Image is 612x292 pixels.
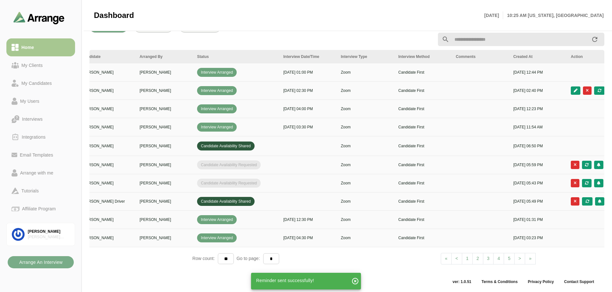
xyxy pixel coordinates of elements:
[197,233,237,242] span: Interview Arranged
[19,61,45,69] div: My Clients
[140,106,189,112] p: [PERSON_NAME]
[82,106,132,112] p: [PERSON_NAME]
[6,74,75,92] a: My Candidates
[448,279,477,284] span: ver: 1.0.51
[140,143,189,149] p: [PERSON_NAME]
[525,253,536,264] a: Next
[591,36,599,43] i: appended action
[197,104,237,113] span: Interview Arranged
[140,180,189,186] p: [PERSON_NAME]
[82,180,132,186] p: [PERSON_NAME]
[513,88,563,93] p: [DATE] 02:40 PM
[341,124,391,130] p: Zoom
[140,88,189,93] p: [PERSON_NAME]
[503,12,604,19] p: 10:25 AM [US_STATE], [GEOGRAPHIC_DATA]
[140,69,189,75] p: [PERSON_NAME]
[513,235,563,241] p: [DATE] 03:23 PM
[504,253,515,264] a: 5
[6,110,75,128] a: Interviews
[6,164,75,182] a: Arrange with me
[82,235,132,241] p: [PERSON_NAME]
[82,162,132,168] p: [PERSON_NAME]
[341,88,391,93] p: Zoom
[283,69,333,75] p: [DATE] 01:00 PM
[523,279,559,284] a: Privacy Policy
[514,253,525,264] a: Next
[6,128,75,146] a: Integrations
[398,199,448,204] p: Candidate First
[82,69,132,75] p: [PERSON_NAME]
[398,180,448,186] p: Candidate First
[513,54,563,60] div: Created At
[513,162,563,168] p: [DATE] 05:59 PM
[341,69,391,75] p: Zoom
[6,200,75,218] a: Affiliate Program
[472,253,483,264] a: 2
[398,88,448,93] p: Candidate First
[398,69,448,75] p: Candidate First
[341,199,391,204] p: Zoom
[192,256,218,261] span: Row count:
[283,235,333,241] p: [DATE] 04:30 PM
[513,180,563,186] p: [DATE] 05:43 PM
[140,199,189,204] p: [PERSON_NAME]
[197,215,237,224] span: Interview Arranged
[18,97,42,105] div: My Users
[82,199,132,204] p: [PERSON_NAME] Driver
[94,11,134,20] span: Dashboard
[256,278,314,283] span: Reminder sent successfully!
[484,12,503,19] p: [DATE]
[19,256,63,268] b: Arrange An Interview
[82,217,132,223] p: [PERSON_NAME]
[529,256,532,261] span: »
[6,223,75,246] a: [PERSON_NAME][PERSON_NAME] Associates
[513,69,563,75] p: [DATE] 12:44 PM
[234,256,263,261] span: Go to page:
[341,54,391,60] div: Interview Type
[341,106,391,112] p: Zoom
[518,256,521,261] span: >
[82,88,132,93] p: [PERSON_NAME]
[197,179,261,188] span: Candidate Availability Requested
[341,143,391,149] p: Zoom
[28,229,70,234] div: [PERSON_NAME]
[21,256,192,262] div: Showing 1-10 of 128
[82,54,132,60] div: Candidate
[493,253,504,264] a: 4
[28,234,70,240] div: [PERSON_NAME] Associates
[197,142,255,150] span: Candidate Availability Shared
[140,54,189,60] div: Arranged By
[559,279,599,284] a: Contact Support
[398,54,448,60] div: Interview Method
[82,124,132,130] p: [PERSON_NAME]
[19,44,36,51] div: Home
[283,54,333,60] div: Interview Date/Time
[140,124,189,130] p: [PERSON_NAME]
[6,92,75,110] a: My Users
[19,115,45,123] div: Interviews
[513,124,563,130] p: [DATE] 11:54 AM
[19,79,54,87] div: My Candidates
[19,187,41,195] div: Tutorials
[341,235,391,241] p: Zoom
[19,133,48,141] div: Integrations
[19,205,58,213] div: Affiliate Program
[341,162,391,168] p: Zoom
[6,146,75,164] a: Email Templates
[283,106,333,112] p: [DATE] 04:00 PM
[341,217,391,223] p: Zoom
[341,180,391,186] p: Zoom
[197,68,237,77] span: Interview Arranged
[6,38,75,56] a: Home
[483,253,494,264] a: 3
[140,162,189,168] p: [PERSON_NAME]
[140,235,189,241] p: [PERSON_NAME]
[18,169,56,177] div: Arrange with me
[6,182,75,200] a: Tutorials
[197,54,276,60] div: Status
[513,199,563,204] p: [DATE] 05:49 PM
[513,106,563,112] p: [DATE] 12:23 PM
[398,217,448,223] p: Candidate First
[513,217,563,223] p: [DATE] 01:31 PM
[197,197,255,206] span: Candidate Availability Shared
